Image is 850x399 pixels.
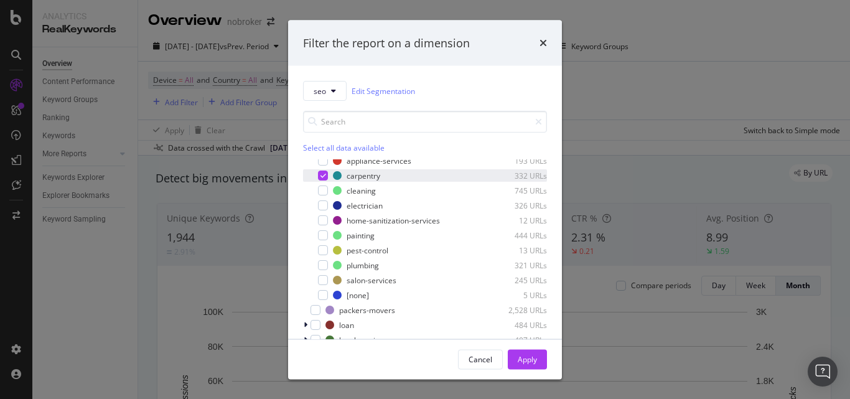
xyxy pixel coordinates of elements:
div: [none] [347,289,369,300]
div: 13 URLs [486,245,547,255]
div: times [539,35,547,51]
span: seo [314,85,326,96]
div: modal [288,20,562,379]
button: Cancel [458,349,503,369]
div: 2,528 URLs [486,304,547,315]
div: 12 URLs [486,215,547,225]
div: Apply [518,354,537,364]
div: packers-movers [339,304,395,315]
div: electrician [347,200,383,210]
div: Open Intercom Messenger [808,357,838,387]
div: 5 URLs [486,289,547,300]
div: pest-control [347,245,388,255]
div: Filter the report on a dimension [303,35,470,51]
div: loan [339,319,354,330]
div: 407 URLs [486,334,547,345]
button: seo [303,81,347,101]
div: painting [347,230,375,240]
div: 332 URLs [486,170,547,181]
div: 745 URLs [486,185,547,195]
div: 321 URLs [486,260,547,270]
div: 193 URLs [486,155,547,166]
div: 245 URLs [486,275,547,285]
div: 444 URLs [486,230,547,240]
div: cleaning [347,185,376,195]
div: plumbing [347,260,379,270]
div: appliance-services [347,155,411,166]
div: Select all data available [303,143,547,153]
div: 326 URLs [486,200,547,210]
a: Edit Segmentation [352,84,415,97]
div: salon-services [347,275,396,285]
div: legal-services [339,334,387,345]
button: Apply [508,349,547,369]
div: home-sanitization-services [347,215,440,225]
input: Search [303,111,547,133]
div: Cancel [469,354,492,364]
div: carpentry [347,170,380,181]
div: 484 URLs [486,319,547,330]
